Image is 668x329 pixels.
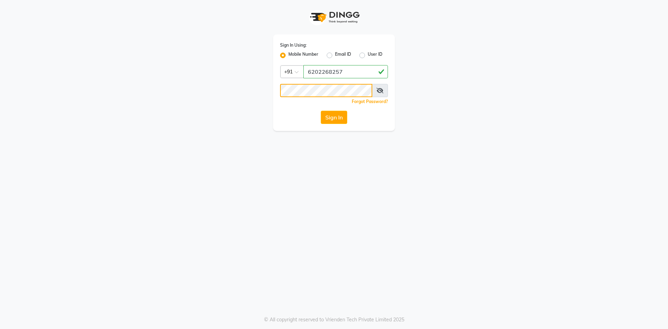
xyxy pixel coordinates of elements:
button: Sign In [321,111,347,124]
label: Mobile Number [288,51,318,60]
label: User ID [368,51,382,60]
input: Username [303,65,388,78]
a: Forgot Password? [352,99,388,104]
img: logo1.svg [306,7,362,28]
label: Email ID [335,51,351,60]
label: Sign In Using: [280,42,307,48]
input: Username [280,84,372,97]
